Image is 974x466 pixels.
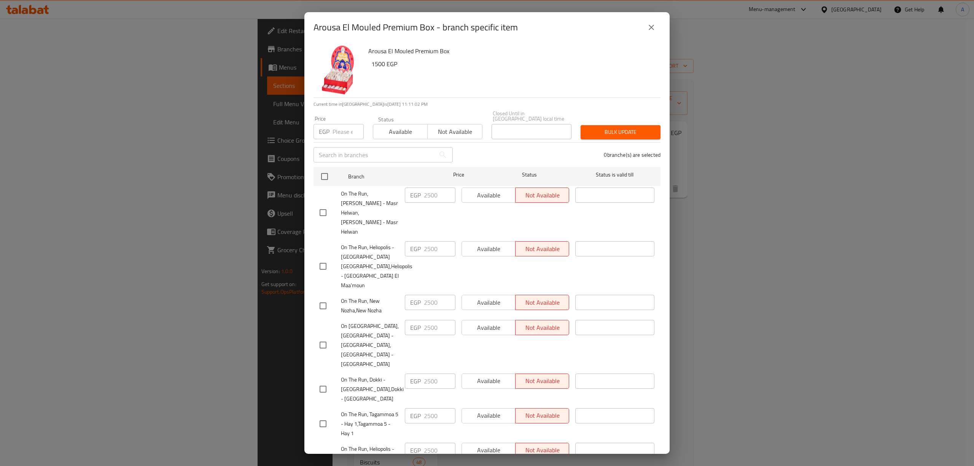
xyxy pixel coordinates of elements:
[410,446,421,455] p: EGP
[424,374,455,389] input: Please enter price
[431,126,479,137] span: Not available
[341,410,399,438] span: On The Run, Tagammoa 5 - Hay 1,Tagammoa 5 - Hay 1
[314,147,435,162] input: Search in branches
[410,323,421,332] p: EGP
[341,243,399,290] span: On The Run, Heliopolis - [GEOGRAPHIC_DATA] [GEOGRAPHIC_DATA],Heliopolis - [GEOGRAPHIC_DATA] El Ma...
[433,170,484,180] span: Price
[410,191,421,200] p: EGP
[348,172,427,181] span: Branch
[341,321,399,369] span: On [GEOGRAPHIC_DATA], [GEOGRAPHIC_DATA] - [GEOGRAPHIC_DATA],[GEOGRAPHIC_DATA] - [GEOGRAPHIC_DATA]
[424,241,455,256] input: Please enter price
[373,124,428,139] button: Available
[490,170,569,180] span: Status
[371,59,654,69] h6: 1500 EGP
[341,189,399,237] span: On The Run, [PERSON_NAME] - Masr Helwan,[PERSON_NAME] - Masr Helwan
[410,411,421,420] p: EGP
[314,46,362,94] img: Arousa El Mouled Premium Box
[314,21,518,33] h2: Arousa El Mouled Premium Box - branch specific item
[427,124,482,139] button: Not available
[587,127,654,137] span: Bulk update
[341,296,399,315] span: On The Run, New Nozha,New Nozha
[424,320,455,335] input: Please enter price
[581,125,660,139] button: Bulk update
[368,46,654,56] h6: Arousa El Mouled Premium Box
[642,18,660,37] button: close
[410,377,421,386] p: EGP
[333,124,364,139] input: Please enter price
[410,298,421,307] p: EGP
[410,244,421,253] p: EGP
[314,101,660,108] p: Current time in [GEOGRAPHIC_DATA] is [DATE] 11:11:02 PM
[341,375,399,404] span: On The Run, Dokki - [GEOGRAPHIC_DATA],Dokki - [GEOGRAPHIC_DATA]
[424,295,455,310] input: Please enter price
[376,126,425,137] span: Available
[575,170,654,180] span: Status is valid till
[604,151,660,159] p: 0 branche(s) are selected
[319,127,329,136] p: EGP
[424,443,455,458] input: Please enter price
[424,408,455,423] input: Please enter price
[424,188,455,203] input: Please enter price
